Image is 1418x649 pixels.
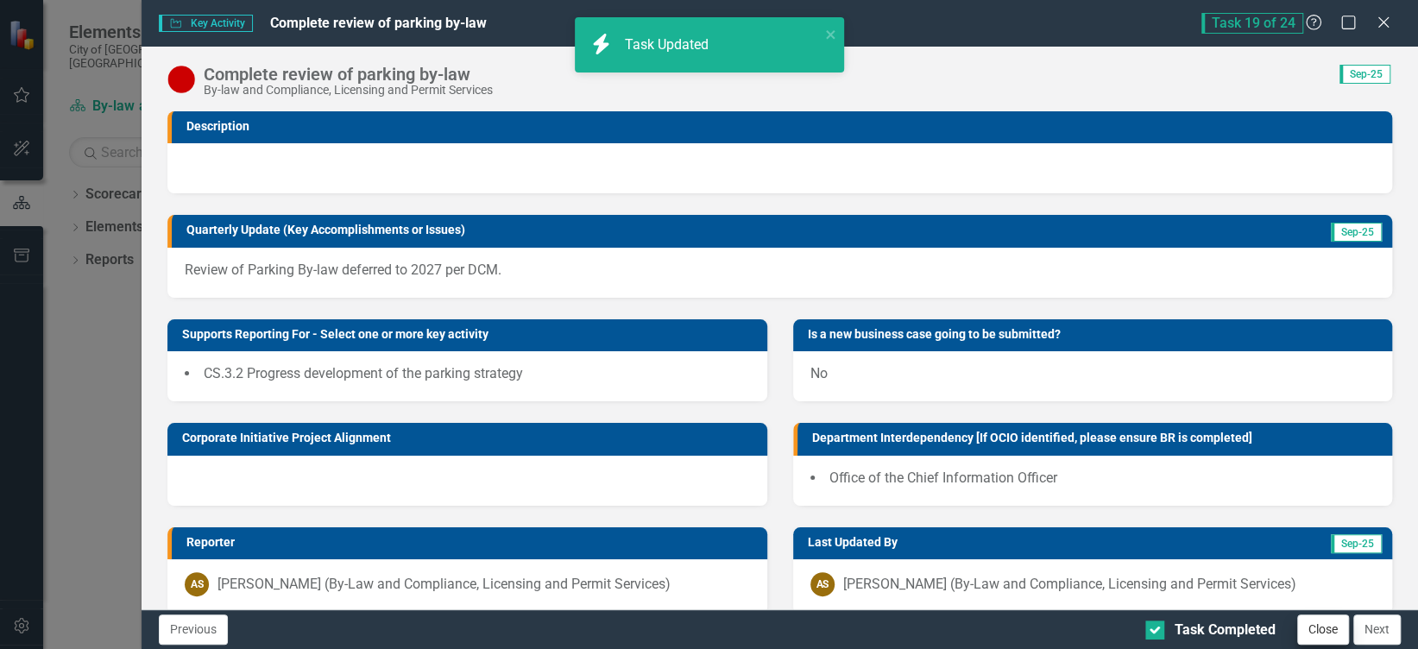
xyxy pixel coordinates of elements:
span: Key Activity [159,15,252,32]
span: Complete review of parking by-law [270,15,487,31]
span: Sep-25 [1331,223,1382,242]
img: Under Review / Reassessment [167,66,195,93]
h3: Corporate Initiative Project Alignment [182,432,758,444]
span: Sep-25 [1331,534,1382,553]
div: [PERSON_NAME] (By-Law and Compliance, Licensing and Permit Services) [217,575,671,595]
h3: Is a new business case going to be submitted? [808,328,1383,341]
div: Complete review of parking by-law [204,65,493,84]
button: Next [1353,614,1401,645]
div: Task Completed [1175,621,1276,640]
span: Sep-25 [1339,65,1390,84]
h3: Department Interdependency [If OCIO identified, please ensure BR is completed] [812,432,1383,444]
div: By-law and Compliance, Licensing and Permit Services [204,84,493,97]
div: AS [185,572,209,596]
h3: Description [186,120,1383,133]
span: Office of the Chief Information Officer [829,469,1057,486]
h3: Reporter [186,536,758,549]
div: [PERSON_NAME] (By-Law and Compliance, Licensing and Permit Services) [843,575,1296,595]
h3: Last Updated By [808,536,1171,549]
button: Previous [159,614,228,645]
div: Task Updated [625,35,713,55]
span: CS.3.2 Progress development of the parking strategy [204,365,523,381]
button: Close [1297,614,1349,645]
h3: Quarterly Update (Key Accomplishments or Issues) [186,224,1193,236]
button: close [825,24,837,44]
div: AS [810,572,835,596]
h3: Supports Reporting For - Select one or more key activity [182,328,758,341]
span: No [810,365,828,381]
p: Review of Parking By-law deferred to 2027 per DCM. [185,261,1375,280]
span: Task 19 of 24 [1201,13,1303,34]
